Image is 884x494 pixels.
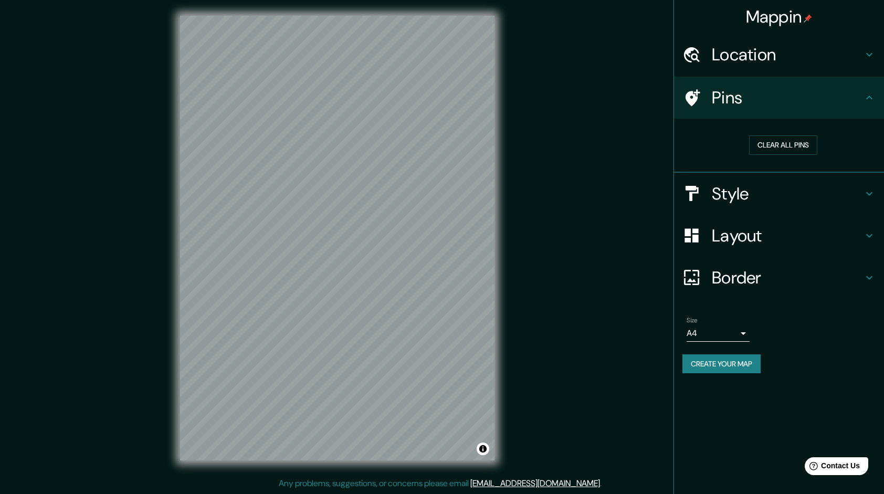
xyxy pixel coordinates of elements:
div: . [602,477,603,490]
h4: Pins [712,87,863,108]
h4: Mappin [746,6,813,27]
div: Layout [674,215,884,257]
div: Border [674,257,884,299]
iframe: Help widget launcher [791,453,872,482]
div: Location [674,34,884,76]
h4: Location [712,44,863,65]
p: Any problems, suggestions, or concerns please email . [279,477,602,490]
label: Size [687,316,698,324]
h4: Border [712,267,863,288]
button: Create your map [682,354,761,374]
h4: Style [712,183,863,204]
button: Clear all pins [749,135,817,155]
button: Toggle attribution [477,443,489,455]
div: A4 [687,325,750,342]
img: pin-icon.png [804,14,812,23]
h4: Layout [712,225,863,246]
canvas: Map [180,16,494,460]
div: . [603,477,605,490]
a: [EMAIL_ADDRESS][DOMAIN_NAME] [470,478,600,489]
div: Style [674,173,884,215]
div: Pins [674,77,884,119]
